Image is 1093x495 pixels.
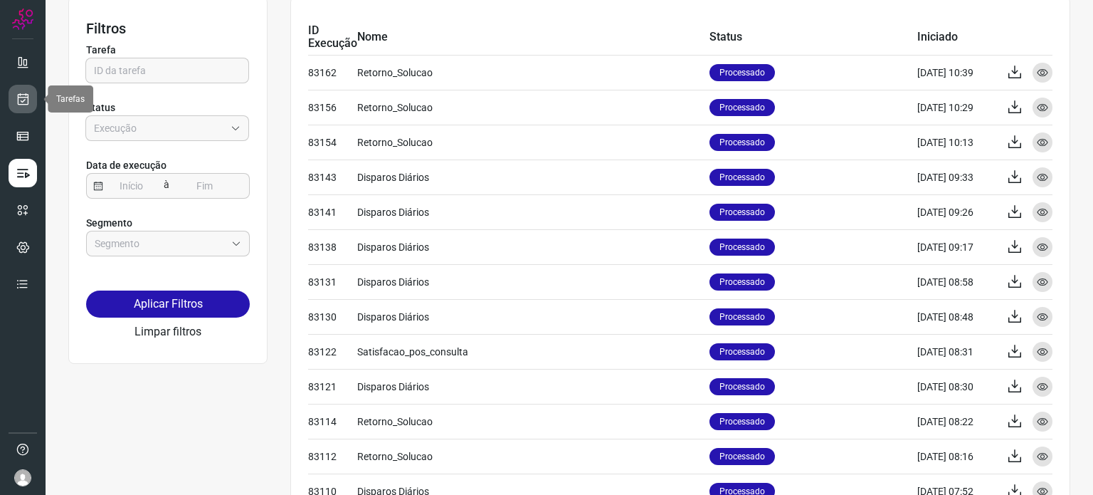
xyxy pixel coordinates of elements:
[357,439,709,474] td: Retorno_Solucao
[357,55,709,90] td: Retorno_Solucao
[709,99,775,116] p: Processado
[308,299,357,334] td: 83130
[709,64,775,81] p: Processado
[308,125,357,160] td: 83154
[56,94,85,104] span: Tarefas
[357,264,709,299] td: Disparos Diários
[917,194,996,229] td: [DATE] 09:26
[308,404,357,439] td: 83114
[357,194,709,229] td: Disparos Diários
[86,43,250,58] p: Tarefa
[308,20,357,55] td: ID Execução
[917,125,996,160] td: [DATE] 10:13
[86,20,250,37] h3: Filtros
[308,55,357,90] td: 83162
[357,160,709,194] td: Disparos Diários
[917,90,996,125] td: [DATE] 10:29
[357,125,709,160] td: Retorno_Solucao
[308,194,357,229] td: 83141
[308,90,357,125] td: 83156
[86,100,250,115] p: Status
[176,174,233,198] input: Fim
[308,229,357,264] td: 83138
[917,55,996,90] td: [DATE] 10:39
[308,264,357,299] td: 83131
[357,369,709,404] td: Disparos Diários
[103,174,160,198] input: Início
[917,229,996,264] td: [DATE] 09:17
[917,160,996,194] td: [DATE] 09:33
[357,404,709,439] td: Retorno_Solucao
[709,239,775,256] p: Processado
[357,334,709,369] td: Satisfacao_pos_consulta
[134,323,201,340] button: Limpar filtros
[308,160,357,194] td: 83143
[357,229,709,264] td: Disparos Diários
[160,172,173,198] span: à
[86,158,250,173] p: Data de execução
[917,20,996,55] td: Iniciado
[917,439,996,474] td: [DATE] 08:16
[308,334,357,369] td: 83122
[95,231,226,256] input: Segmento
[357,90,709,125] td: Retorno_Solucao
[357,20,709,55] td: Nome
[308,439,357,474] td: 83112
[917,264,996,299] td: [DATE] 08:58
[94,116,225,140] input: Execução
[357,299,709,334] td: Disparos Diários
[709,343,775,360] p: Processado
[12,9,33,30] img: Logo
[94,58,241,83] input: ID da tarefa
[709,169,775,186] p: Processado
[709,20,917,55] td: Status
[917,299,996,334] td: [DATE] 08:48
[709,134,775,151] p: Processado
[917,334,996,369] td: [DATE] 08:31
[86,291,250,318] button: Aplicar Filtros
[86,216,250,231] p: Segmento
[709,204,775,221] p: Processado
[709,273,775,291] p: Processado
[709,413,775,430] p: Processado
[917,404,996,439] td: [DATE] 08:22
[14,469,31,486] img: avatar-user-boy.jpg
[917,369,996,404] td: [DATE] 08:30
[709,448,775,465] p: Processado
[709,378,775,395] p: Processado
[709,308,775,325] p: Processado
[308,369,357,404] td: 83121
